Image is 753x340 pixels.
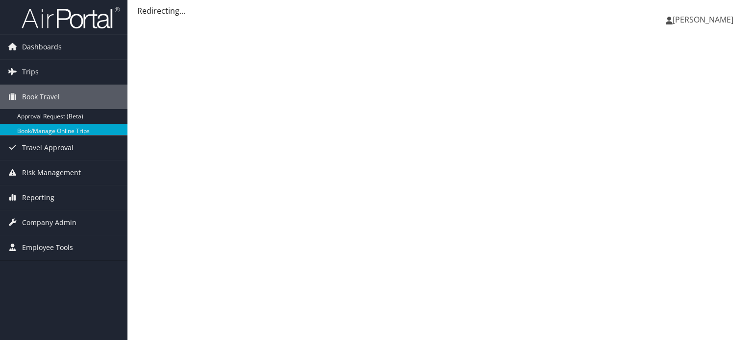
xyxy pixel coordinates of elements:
span: Trips [22,60,39,84]
span: Dashboards [22,35,62,59]
div: Redirecting... [137,5,743,17]
span: [PERSON_NAME] [673,14,733,25]
span: Book Travel [22,85,60,109]
span: Company Admin [22,210,76,235]
a: [PERSON_NAME] [666,5,743,34]
span: Reporting [22,185,54,210]
img: airportal-logo.png [22,6,120,29]
span: Travel Approval [22,136,74,160]
span: Employee Tools [22,235,73,260]
span: Risk Management [22,160,81,185]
